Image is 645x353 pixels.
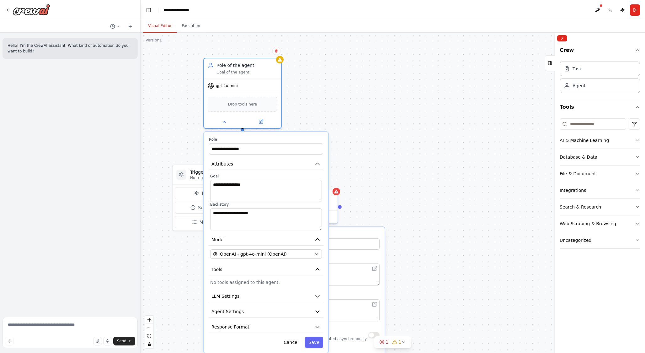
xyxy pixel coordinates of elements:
[386,339,388,345] span: 1
[175,202,234,214] button: Schedule
[209,321,323,333] button: Response Format
[280,337,302,348] button: Cancel
[108,23,123,30] button: Switch to previous chat
[163,7,196,13] nav: breadcrumb
[117,339,126,344] span: Send
[371,301,378,308] button: Open in editor
[93,337,102,345] button: Upload files
[209,234,323,246] button: Model
[216,70,277,75] div: Goal of the agent
[209,306,323,318] button: Agent Settings
[560,237,591,243] div: Uncategorized
[560,149,640,165] button: Database & Data
[560,59,640,98] div: Crew
[560,154,597,160] div: Database & Data
[125,23,135,30] button: Start a new chat
[560,166,640,182] button: File & Document
[209,158,323,170] button: Attributes
[210,174,322,179] label: Goal
[145,340,153,348] button: toggle interactivity
[145,324,153,332] button: zoom out
[190,169,232,175] h3: Triggers
[145,316,153,324] button: zoom in
[398,339,401,345] span: 1
[560,171,596,177] div: File & Document
[203,58,282,129] div: Role of the agentGoal of the agentgpt-4o-miniDrop tools hereRoleAttributesGoal**** **** **** **Ba...
[305,337,323,348] button: Save
[113,337,135,345] button: Send
[243,118,279,126] button: Open in side panel
[190,175,232,180] p: No triggers configured
[172,165,237,231] div: TriggersNo triggers configuredEventScheduleManage
[209,291,323,302] button: LLM Settings
[175,216,234,228] button: Manage
[210,202,322,207] label: Backstory
[209,137,323,142] label: Role
[146,38,162,43] div: Version 1
[211,324,249,330] span: Response Format
[228,101,257,107] span: Drop tools here
[560,137,609,144] div: AI & Machine Learning
[143,19,177,33] button: Visual Editor
[560,187,586,193] div: Integrations
[573,66,582,72] div: Task
[211,161,233,167] span: Attributes
[144,6,153,14] button: Hide left sidebar
[211,266,222,273] span: Tools
[371,265,378,272] button: Open in editor
[560,132,640,149] button: AI & Machine Learning
[210,249,322,259] button: OpenAI - gpt-4o-mini (OpenAI)
[220,251,287,257] span: OpenAI - gpt-4o-mini (OpenAI)
[175,187,234,199] button: Event
[560,220,616,227] div: Web Scraping & Browsing
[552,33,557,353] button: Toggle Sidebar
[198,204,218,211] span: Schedule
[560,44,640,59] button: Crew
[216,83,238,88] span: gpt-4o-mini
[272,47,280,55] button: Delete node
[560,116,640,254] div: Tools
[560,98,640,116] button: Tools
[5,337,14,345] button: Improve this prompt
[560,215,640,232] button: Web Scraping & Browsing
[202,190,214,196] span: Event
[560,182,640,198] button: Integrations
[210,279,322,285] p: No tools assigned to this agent.
[557,35,567,41] button: Collapse right sidebar
[13,4,50,15] img: Logo
[103,337,112,345] button: Click to speak your automation idea
[145,332,153,340] button: fit view
[560,232,640,248] button: Uncategorized
[211,293,240,299] span: LLM Settings
[200,219,217,225] span: Manage
[560,204,601,210] div: Search & Research
[216,62,277,68] div: Role of the agent
[177,19,205,33] button: Execution
[145,316,153,348] div: React Flow controls
[211,308,244,315] span: Agent Settings
[8,43,133,54] p: Hello! I'm the CrewAI assistant. What kind of automation do you want to build?
[573,83,585,89] div: Agent
[374,336,411,348] button: 11
[211,236,225,243] span: Model
[209,264,323,275] button: Tools
[560,199,640,215] button: Search & Research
